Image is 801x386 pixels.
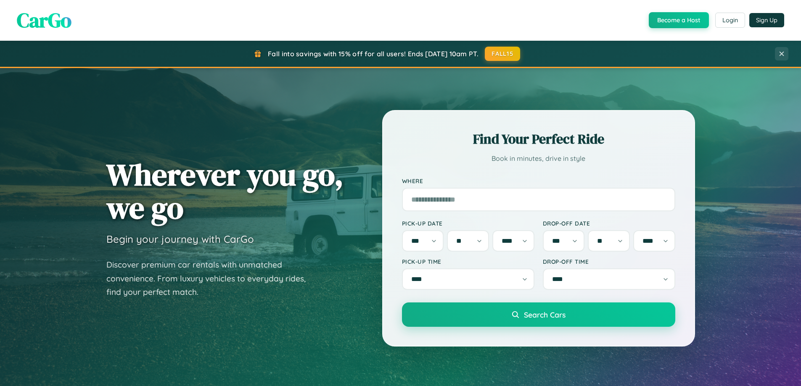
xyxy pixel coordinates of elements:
label: Pick-up Date [402,220,534,227]
label: Pick-up Time [402,258,534,265]
button: Search Cars [402,302,675,327]
h2: Find Your Perfect Ride [402,130,675,148]
label: Drop-off Time [543,258,675,265]
span: Search Cars [524,310,566,319]
span: Fall into savings with 15% off for all users! Ends [DATE] 10am PT. [268,50,478,58]
button: Sign Up [749,13,784,27]
span: CarGo [17,6,71,34]
label: Drop-off Date [543,220,675,227]
h3: Begin your journey with CarGo [106,233,254,245]
p: Discover premium car rentals with unmatched convenience. From luxury vehicles to everyday rides, ... [106,258,317,299]
p: Book in minutes, drive in style [402,152,675,165]
button: Login [715,13,745,28]
h1: Wherever you go, we go [106,158,344,224]
label: Where [402,177,675,184]
button: FALL15 [485,47,520,61]
button: Become a Host [649,12,709,28]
